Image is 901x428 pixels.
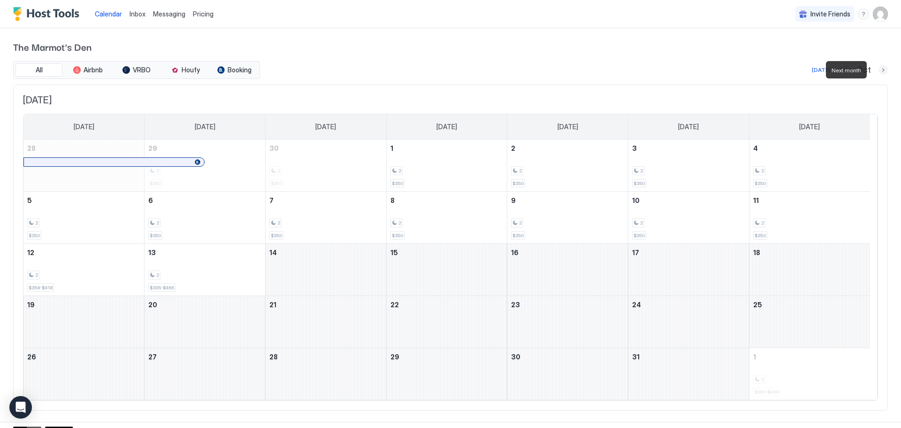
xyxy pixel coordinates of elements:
[507,296,628,313] a: October 23, 2025
[390,196,395,204] span: 8
[148,144,157,152] span: 29
[9,396,32,419] div: Open Intercom Messenger
[387,296,507,313] a: October 22, 2025
[150,285,174,291] span: $395-$466
[266,348,386,366] a: October 28, 2025
[632,301,641,309] span: 24
[265,348,386,400] td: October 28, 2025
[145,140,266,192] td: September 29, 2025
[148,196,153,204] span: 6
[266,244,386,261] a: October 14, 2025
[35,272,38,278] span: 2
[386,192,507,244] td: October 8, 2025
[628,296,749,348] td: October 24, 2025
[753,196,759,204] span: 11
[13,39,888,54] span: The Marmot's Den
[511,144,515,152] span: 2
[507,348,628,366] a: October 30, 2025
[761,220,764,226] span: 2
[753,353,756,361] span: 1
[27,353,36,361] span: 26
[27,144,36,152] span: 28
[519,168,522,174] span: 2
[266,296,386,313] a: October 21, 2025
[64,63,111,77] button: Airbnb
[23,192,145,244] td: October 5, 2025
[145,348,266,400] td: October 27, 2025
[386,296,507,348] td: October 22, 2025
[628,296,749,313] a: October 24, 2025
[507,244,628,296] td: October 16, 2025
[398,168,401,174] span: 2
[387,348,507,366] a: October 29, 2025
[628,140,749,192] td: October 3, 2025
[749,192,870,209] a: October 11, 2025
[390,144,393,152] span: 1
[145,348,265,366] a: October 27, 2025
[133,66,151,74] span: VRBO
[507,296,628,348] td: October 23, 2025
[265,192,386,244] td: October 7, 2025
[634,180,645,187] span: $350
[799,123,820,131] span: [DATE]
[749,296,870,348] td: October 25, 2025
[266,140,386,157] a: September 30, 2025
[812,66,831,74] div: [DATE]
[632,249,639,257] span: 17
[632,196,640,204] span: 10
[390,249,398,257] span: 15
[269,301,276,309] span: 21
[64,114,104,140] a: Sunday
[153,10,185,18] span: Messaging
[749,296,870,313] a: October 25, 2025
[669,114,708,140] a: Friday
[23,244,145,296] td: October 12, 2025
[749,348,870,400] td: November 1, 2025
[386,348,507,400] td: October 29, 2025
[512,180,524,187] span: $350
[269,144,279,152] span: 30
[753,301,762,309] span: 25
[36,66,43,74] span: All
[13,7,84,21] div: Host Tools Logo
[507,140,628,192] td: October 2, 2025
[511,353,520,361] span: 30
[749,348,870,366] a: November 1, 2025
[84,66,103,74] span: Airbnb
[548,114,588,140] a: Thursday
[557,123,578,131] span: [DATE]
[628,348,749,400] td: October 31, 2025
[27,301,35,309] span: 19
[507,348,628,400] td: October 30, 2025
[271,233,282,239] span: $350
[390,301,399,309] span: 22
[15,63,62,77] button: All
[145,244,265,261] a: October 13, 2025
[182,66,200,74] span: Houfy
[628,244,749,296] td: October 17, 2025
[153,9,185,19] a: Messaging
[398,220,401,226] span: 2
[858,8,869,20] div: menu
[277,220,280,226] span: 2
[156,272,159,278] span: 2
[145,192,266,244] td: October 6, 2025
[269,249,277,257] span: 14
[755,233,766,239] span: $350
[507,192,628,244] td: October 9, 2025
[832,67,861,74] span: Next month
[628,244,749,261] a: October 17, 2025
[145,296,266,348] td: October 20, 2025
[387,244,507,261] a: October 15, 2025
[306,114,345,140] a: Tuesday
[148,249,156,257] span: 13
[23,140,145,192] td: September 28, 2025
[130,10,145,18] span: Inbox
[436,123,457,131] span: [DATE]
[35,220,38,226] span: 2
[749,140,870,192] td: October 4, 2025
[810,64,832,76] button: [DATE]
[29,285,53,291] span: $354-$418
[628,192,749,209] a: October 10, 2025
[511,249,519,257] span: 16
